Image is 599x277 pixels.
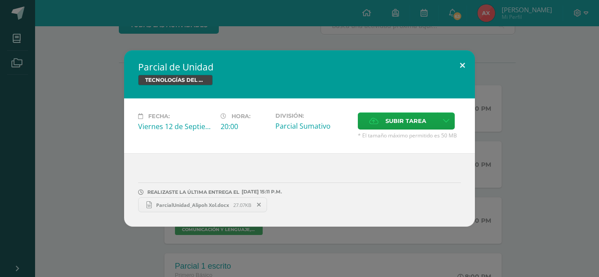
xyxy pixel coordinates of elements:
[138,197,267,212] a: ParcialUnidad_Alipoh Xol.docx 27.07KB
[275,121,351,131] div: Parcial Sumativo
[147,189,239,195] span: REALIZASTE LA ÚLTIMA ENTREGA EL
[358,132,461,139] span: * El tamaño máximo permitido es 50 MB
[148,113,170,119] span: Fecha:
[385,113,426,129] span: Subir tarea
[275,112,351,119] label: División:
[138,75,213,85] span: TECNOLOGÍAS DEL APRENDIZAJE Y LA COMUNICACIÓN
[232,113,250,119] span: Hora:
[152,202,233,208] span: ParcialUnidad_Alipoh Xol.docx
[450,50,475,80] button: Close (Esc)
[138,61,461,73] h2: Parcial de Unidad
[138,122,214,131] div: Viernes 12 de Septiembre
[252,200,267,210] span: Remover entrega
[233,202,251,208] span: 27.07KB
[221,122,268,131] div: 20:00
